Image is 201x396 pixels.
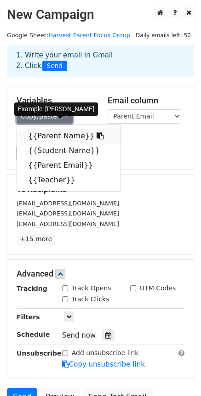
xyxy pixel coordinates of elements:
strong: Schedule [17,331,50,338]
small: Google Sheet: [7,32,130,39]
small: [EMAIL_ADDRESS][DOMAIN_NAME] [17,221,119,227]
a: Harvest Parent Focus Group [48,32,130,39]
iframe: Chat Widget [155,352,201,396]
h5: Email column [108,96,185,106]
strong: Filters [17,313,40,321]
a: Copy unsubscribe link [62,360,145,368]
h5: Variables [17,96,94,106]
strong: Unsubscribe [17,350,62,357]
small: [EMAIL_ADDRESS][DOMAIN_NAME] [17,200,119,207]
label: Track Clicks [72,294,109,304]
div: Example: [PERSON_NAME] [14,102,98,116]
strong: Tracking [17,285,47,292]
div: 1. Write your email in Gmail 2. Click [9,50,192,71]
a: {{Parent Name}} [17,129,121,143]
label: UTM Codes [140,283,176,293]
label: Track Opens [72,283,111,293]
a: {{Parent Email}} [17,158,121,173]
small: [EMAIL_ADDRESS][DOMAIN_NAME] [17,210,119,217]
a: +15 more [17,233,55,245]
h2: New Campaign [7,7,194,23]
span: Send [42,61,67,72]
span: Send now [62,331,96,339]
a: Daily emails left: 50 [132,32,194,39]
a: {{Student Name}} [17,143,121,158]
h5: Advanced [17,269,184,279]
span: Daily emails left: 50 [132,30,194,40]
a: {{Teacher}} [17,173,121,187]
label: Add unsubscribe link [72,348,139,358]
